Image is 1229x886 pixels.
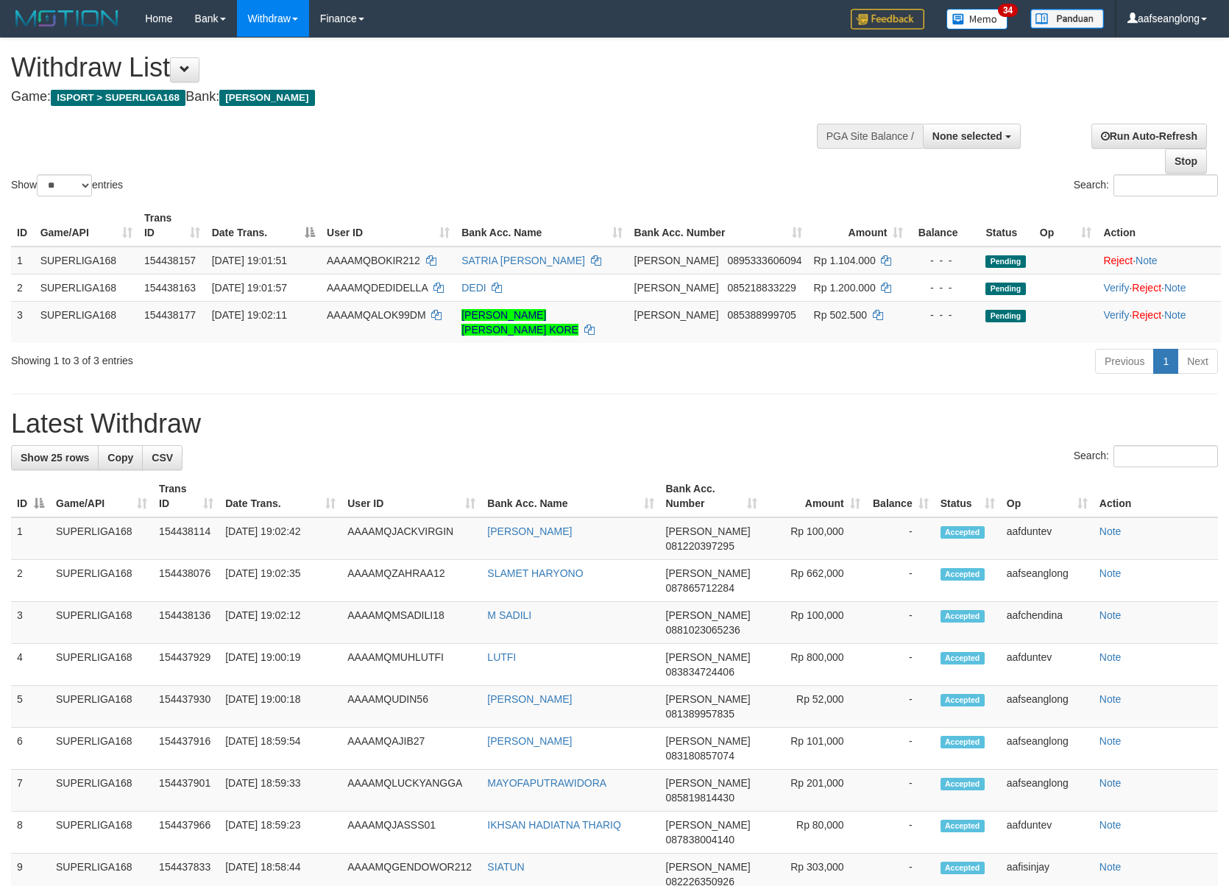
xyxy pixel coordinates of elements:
[814,282,876,294] span: Rp 1.200.000
[666,777,751,789] span: [PERSON_NAME]
[1074,445,1218,467] label: Search:
[666,582,734,594] span: Copy 087865712284 to clipboard
[915,308,974,322] div: - - -
[666,819,751,831] span: [PERSON_NAME]
[487,777,606,789] a: MAYOFAPUTRAWIDORA
[50,602,153,644] td: SUPERLIGA168
[341,770,481,812] td: AAAAMQLUCKYANGGA
[1001,475,1094,517] th: Op: activate to sort column ascending
[1132,282,1161,294] a: Reject
[666,861,751,873] span: [PERSON_NAME]
[321,205,456,247] th: User ID: activate to sort column ascending
[666,834,734,846] span: Copy 087838004140 to clipboard
[11,770,50,812] td: 7
[946,9,1008,29] img: Button%20Memo.svg
[817,124,923,149] div: PGA Site Balance /
[11,90,804,104] h4: Game: Bank:
[153,812,219,854] td: 154437966
[941,610,985,623] span: Accepted
[35,205,138,247] th: Game/API: activate to sort column ascending
[666,567,751,579] span: [PERSON_NAME]
[11,301,35,343] td: 3
[341,644,481,686] td: AAAAMQMUHLUTFI
[50,644,153,686] td: SUPERLIGA168
[144,255,196,266] span: 154438157
[219,560,341,602] td: [DATE] 19:02:35
[11,347,501,368] div: Showing 1 to 3 of 3 entries
[341,560,481,602] td: AAAAMQZAHRAA12
[1099,819,1122,831] a: Note
[327,255,420,266] span: AAAAMQBOKIR212
[50,475,153,517] th: Game/API: activate to sort column ascending
[866,644,935,686] td: -
[327,282,428,294] span: AAAAMQDEDIDELLA
[35,247,138,274] td: SUPERLIGA168
[866,728,935,770] td: -
[923,124,1021,149] button: None selected
[666,666,734,678] span: Copy 083834724406 to clipboard
[142,445,183,470] a: CSV
[1001,602,1094,644] td: aafchendina
[763,475,866,517] th: Amount: activate to sort column ascending
[866,812,935,854] td: -
[50,812,153,854] td: SUPERLIGA168
[11,7,123,29] img: MOTION_logo.png
[660,475,763,517] th: Bank Acc. Number: activate to sort column ascending
[35,301,138,343] td: SUPERLIGA168
[153,560,219,602] td: 154438076
[219,812,341,854] td: [DATE] 18:59:23
[808,205,910,247] th: Amount: activate to sort column ascending
[666,750,734,762] span: Copy 083180857074 to clipboard
[487,567,583,579] a: SLAMET HARYONO
[1099,693,1122,705] a: Note
[341,475,481,517] th: User ID: activate to sort column ascending
[666,792,734,804] span: Copy 085819814430 to clipboard
[866,686,935,728] td: -
[461,309,578,336] a: [PERSON_NAME] [PERSON_NAME] KORE
[666,693,751,705] span: [PERSON_NAME]
[1153,349,1178,374] a: 1
[219,475,341,517] th: Date Trans.: activate to sort column ascending
[814,255,876,266] span: Rp 1.104.000
[1177,349,1218,374] a: Next
[985,310,1025,322] span: Pending
[727,255,801,266] span: Copy 0895333606094 to clipboard
[11,205,35,247] th: ID
[866,475,935,517] th: Balance: activate to sort column ascending
[11,445,99,470] a: Show 25 rows
[1034,205,1098,247] th: Op: activate to sort column ascending
[153,686,219,728] td: 154437930
[11,812,50,854] td: 8
[941,526,985,539] span: Accepted
[50,770,153,812] td: SUPERLIGA168
[727,309,796,321] span: Copy 085388999705 to clipboard
[1136,255,1158,266] a: Note
[1099,609,1122,621] a: Note
[763,728,866,770] td: Rp 101,000
[219,602,341,644] td: [DATE] 19:02:12
[144,282,196,294] span: 154438163
[634,255,719,266] span: [PERSON_NAME]
[941,652,985,664] span: Accepted
[11,247,35,274] td: 1
[107,452,133,464] span: Copy
[1097,205,1221,247] th: Action
[219,517,341,560] td: [DATE] 19:02:42
[144,309,196,321] span: 154438177
[935,475,1001,517] th: Status: activate to sort column ascending
[487,609,531,621] a: M SADILI
[98,445,143,470] a: Copy
[941,862,985,874] span: Accepted
[866,517,935,560] td: -
[11,53,804,82] h1: Withdraw List
[219,644,341,686] td: [DATE] 19:00:19
[1097,247,1221,274] td: ·
[1001,812,1094,854] td: aafduntev
[1001,644,1094,686] td: aafduntev
[1113,445,1218,467] input: Search:
[1099,567,1122,579] a: Note
[763,602,866,644] td: Rp 100,000
[11,644,50,686] td: 4
[998,4,1018,17] span: 34
[763,812,866,854] td: Rp 80,000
